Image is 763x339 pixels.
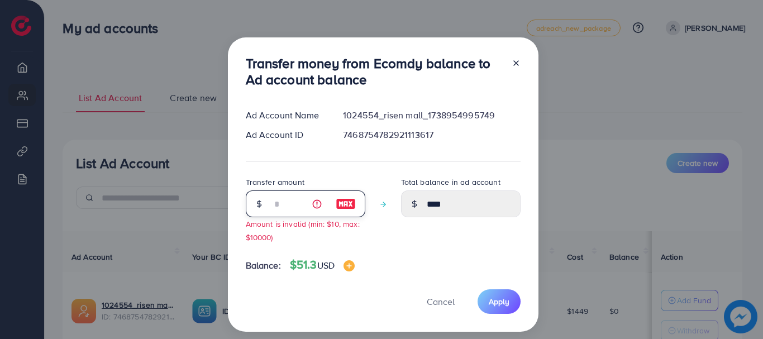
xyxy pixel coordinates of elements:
span: Balance: [246,259,281,272]
img: image [344,260,355,271]
div: 1024554_risen mall_1738954995749 [334,109,529,122]
span: Cancel [427,295,455,308]
label: Transfer amount [246,176,304,188]
button: Apply [478,289,521,313]
h4: $51.3 [290,258,355,272]
div: Ad Account Name [237,109,335,122]
button: Cancel [413,289,469,313]
span: USD [317,259,335,271]
small: Amount is invalid (min: $10, max: $10000) [246,218,360,242]
div: Ad Account ID [237,128,335,141]
div: 7468754782921113617 [334,128,529,141]
img: image [336,197,356,211]
span: Apply [489,296,509,307]
h3: Transfer money from Ecomdy balance to Ad account balance [246,55,503,88]
label: Total balance in ad account [401,176,500,188]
